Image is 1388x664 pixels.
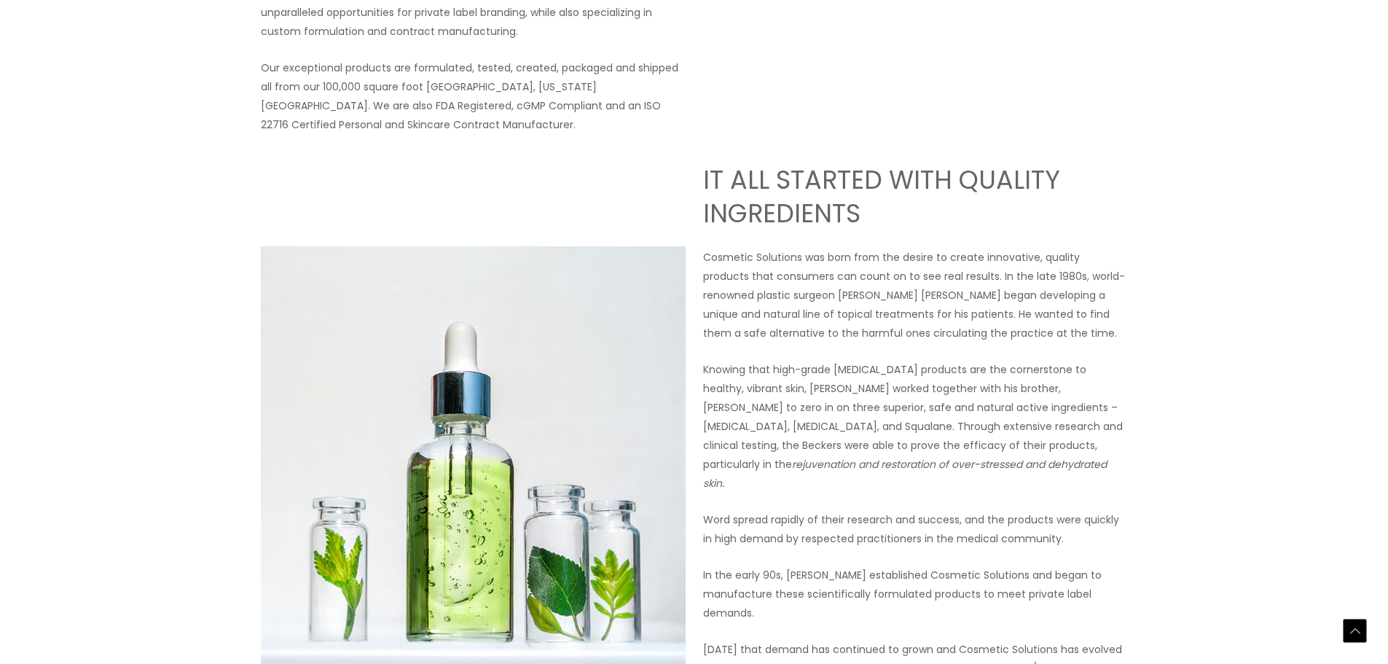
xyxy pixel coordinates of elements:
p: Word spread rapidly of their research and success, and the products were quickly in high demand b... [703,510,1128,548]
em: rejuvenation and restoration of over-stressed and dehydrated skin. [703,457,1107,491]
p: Cosmetic Solutions was born from the desire to create innovative, quality products that consumers... [703,248,1128,343]
p: Our exceptional products are formulated, tested, created, packaged and shipped all from our 100,0... [261,58,686,134]
p: In the early 90s, [PERSON_NAME] established Cosmetic Solutions and began to manufacture these sci... [703,566,1128,622]
h2: IT ALL STARTED WITH QUALITY INGREDIENTS [703,163,1128,230]
p: Knowing that high-grade [MEDICAL_DATA] products are the cornerstone to healthy, vibrant skin, [PE... [703,360,1128,493]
